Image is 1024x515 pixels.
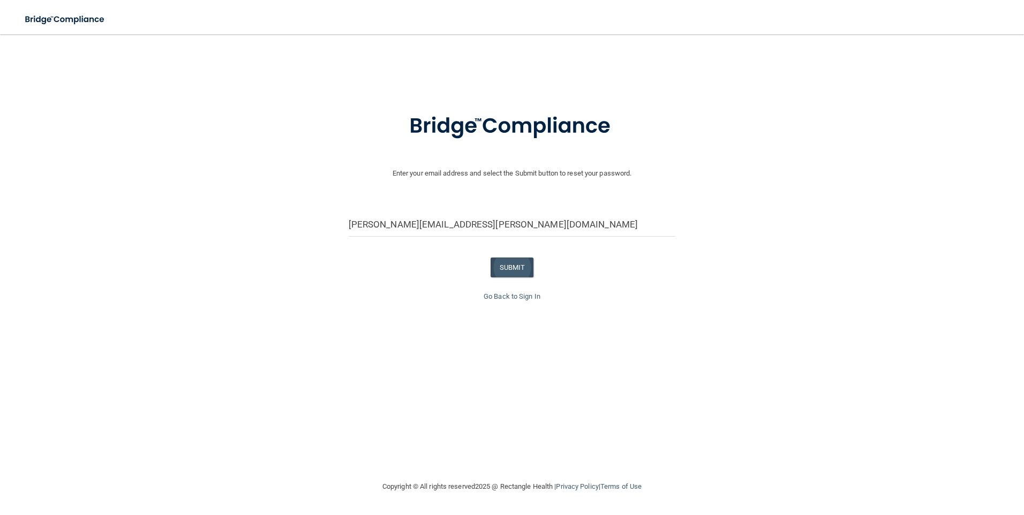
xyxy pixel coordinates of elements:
img: bridge_compliance_login_screen.278c3ca4.svg [387,99,637,154]
iframe: Drift Widget Chat Controller [839,439,1011,482]
a: Go Back to Sign In [484,292,540,300]
div: Copyright © All rights reserved 2025 @ Rectangle Health | | [317,469,707,504]
button: SUBMIT [491,257,534,277]
a: Privacy Policy [556,482,598,490]
img: bridge_compliance_login_screen.278c3ca4.svg [16,9,115,31]
a: Terms of Use [600,482,642,490]
input: Email [349,213,676,237]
